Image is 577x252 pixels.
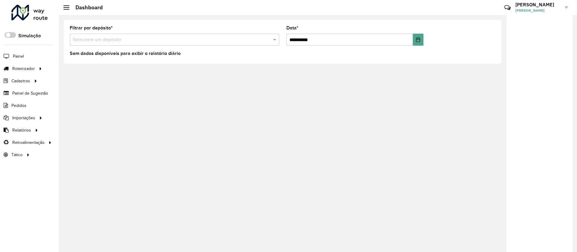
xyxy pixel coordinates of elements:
[286,24,298,32] label: Data
[18,32,41,39] label: Simulação
[12,90,48,96] span: Painel de Sugestão
[70,24,113,32] label: Filtrar por depósito
[12,127,31,133] span: Relatórios
[12,139,44,146] span: Retroalimentação
[12,65,35,72] span: Roteirizador
[515,2,560,8] h3: [PERSON_NAME]
[12,115,35,121] span: Importações
[69,4,103,11] h2: Dashboard
[11,152,23,158] span: Tático
[70,50,181,57] label: Sem dados disponíveis para exibir o relatório diário
[413,34,423,46] button: Choose Date
[501,1,514,14] a: Contato Rápido
[13,53,24,59] span: Painel
[11,102,26,109] span: Pedidos
[515,8,560,13] span: [PERSON_NAME]
[11,78,30,84] span: Cadastros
